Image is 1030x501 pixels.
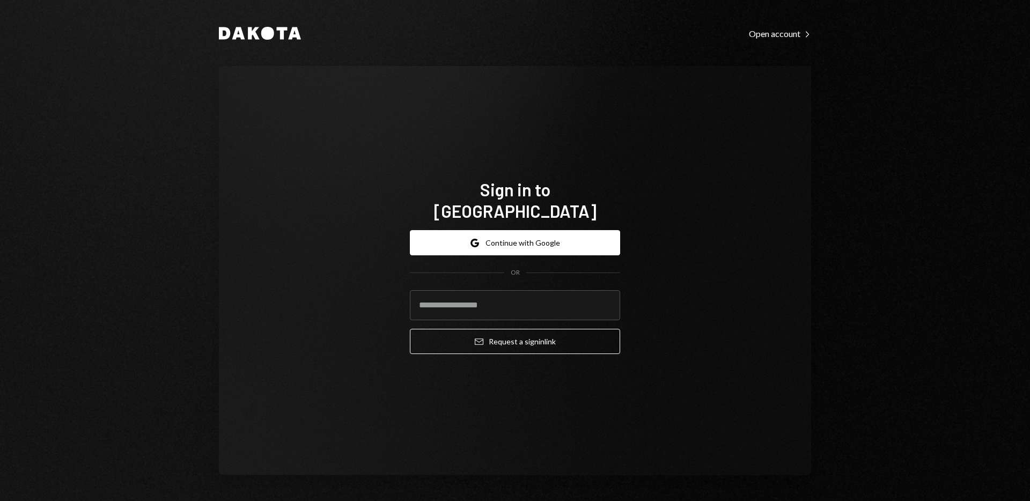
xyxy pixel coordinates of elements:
a: Open account [749,27,811,39]
div: Open account [749,28,811,39]
h1: Sign in to [GEOGRAPHIC_DATA] [410,179,620,222]
button: Continue with Google [410,230,620,255]
div: OR [511,268,520,277]
button: Request a signinlink [410,329,620,354]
